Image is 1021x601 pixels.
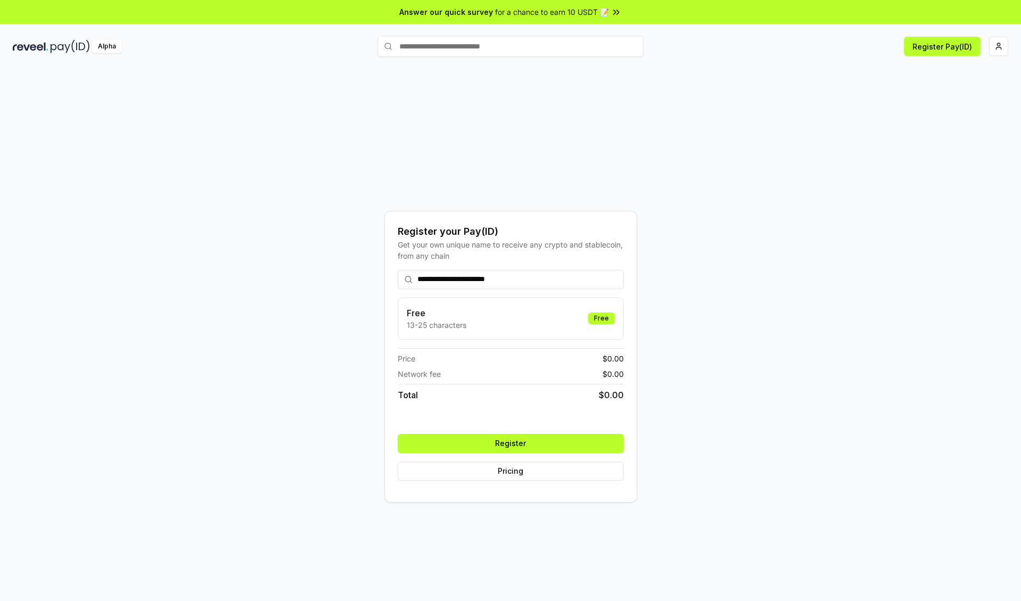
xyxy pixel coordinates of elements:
[398,389,418,401] span: Total
[51,40,90,53] img: pay_id
[398,239,624,261] div: Get your own unique name to receive any crypto and stablecoin, from any chain
[588,312,615,324] div: Free
[398,353,415,364] span: Price
[602,368,624,380] span: $ 0.00
[599,389,624,401] span: $ 0.00
[904,37,981,56] button: Register Pay(ID)
[13,40,48,53] img: reveel_dark
[399,6,493,18] span: Answer our quick survey
[398,368,441,380] span: Network fee
[495,6,609,18] span: for a chance to earn 10 USDT 📝
[407,319,466,331] p: 13-25 characters
[407,307,466,319] h3: Free
[398,434,624,453] button: Register
[398,462,624,481] button: Pricing
[602,353,624,364] span: $ 0.00
[92,40,122,53] div: Alpha
[398,224,624,239] div: Register your Pay(ID)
